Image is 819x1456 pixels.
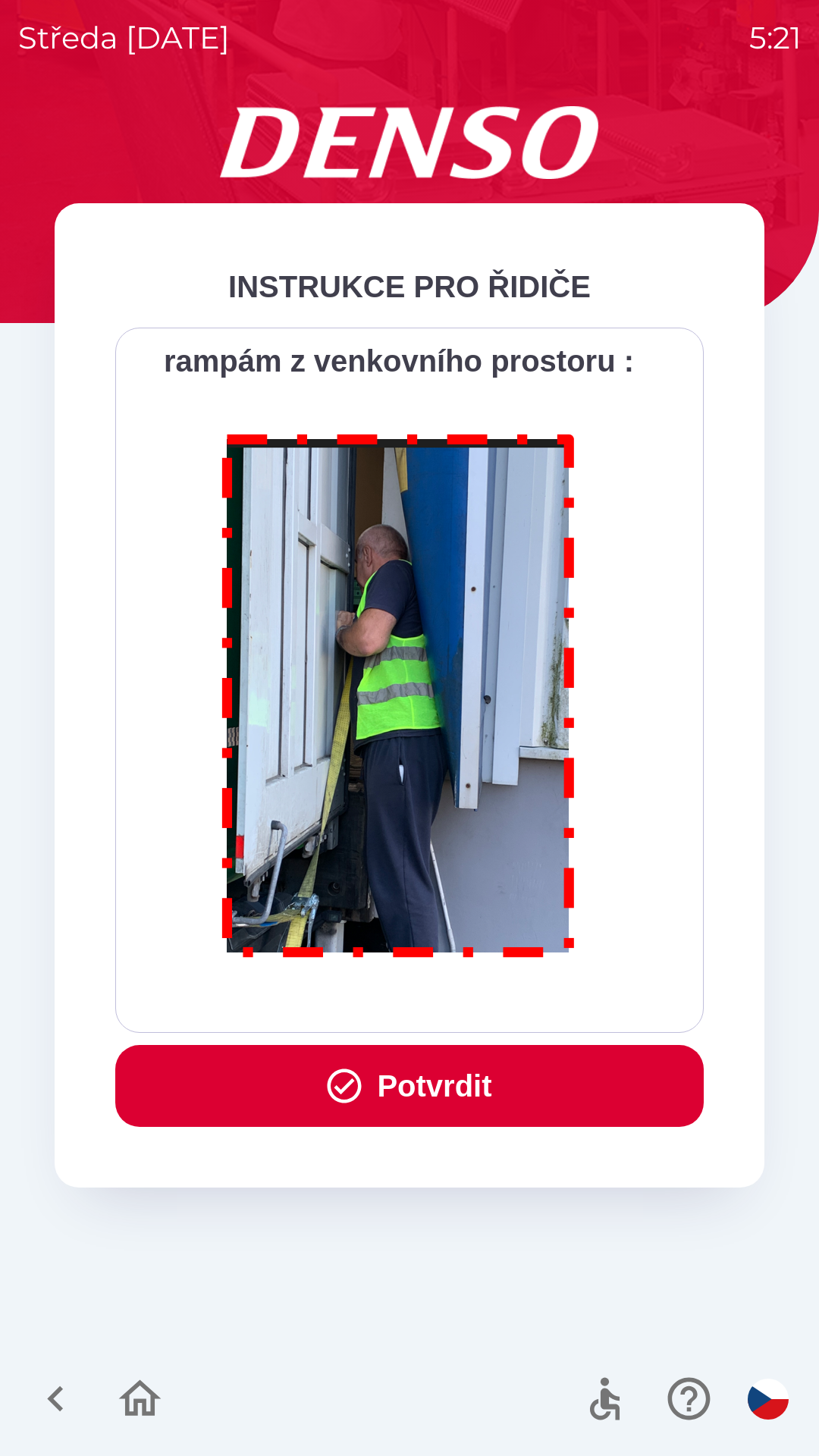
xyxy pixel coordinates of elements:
[18,15,230,61] p: středa [DATE]
[115,1045,704,1127] button: Potvrdit
[115,264,704,309] div: INSTRUKCE PRO ŘIDIČE
[55,106,764,179] img: Logo
[205,414,593,971] img: M8MNayrTL6gAAAABJRU5ErkJggg==
[748,1379,789,1420] img: cs flag
[749,15,801,61] p: 5:21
